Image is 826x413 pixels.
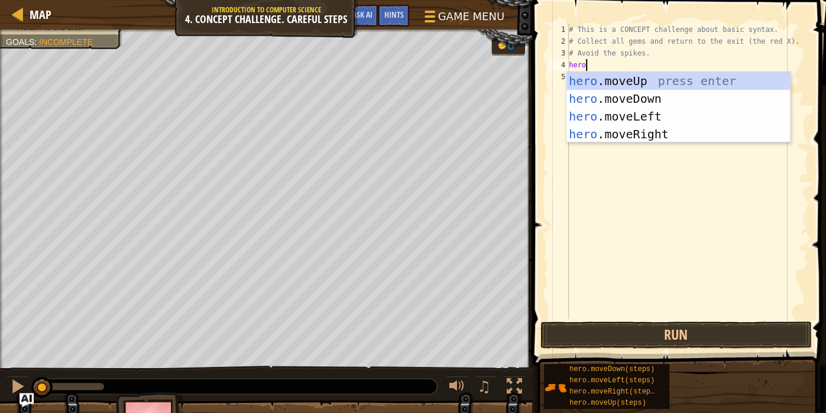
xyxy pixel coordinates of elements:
img: portrait.png [544,376,566,399]
div: 2 [549,35,569,47]
span: Incomplete [39,37,93,47]
span: Goals [6,37,34,47]
span: hero.moveLeft(steps) [569,376,655,385]
button: ♫ [475,376,497,400]
button: Ctrl + P: Pause [6,376,30,400]
span: Hints [384,9,403,20]
button: Ask AI [20,393,34,407]
div: 1 [549,24,569,35]
button: Run [540,321,812,349]
div: 4 [549,59,569,71]
span: Game Menu [438,9,504,24]
span: Map [30,6,51,22]
span: hero.moveDown(steps) [569,365,655,373]
button: Adjust volume [445,376,469,400]
span: hero.moveRight(steps) [569,388,659,396]
button: Ask AI [346,5,378,27]
a: Map [24,6,51,22]
div: 3 [549,47,569,59]
div: 5 [549,71,569,83]
span: ♫ [477,378,491,395]
div: 0 [507,40,519,52]
span: : [34,37,39,47]
span: hero.moveUp(steps) [569,399,646,407]
button: Game Menu [415,5,511,32]
span: Ask AI [352,9,372,20]
div: Team 'ogres' has 0 gold. [491,37,525,56]
button: Toggle fullscreen [503,376,526,400]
